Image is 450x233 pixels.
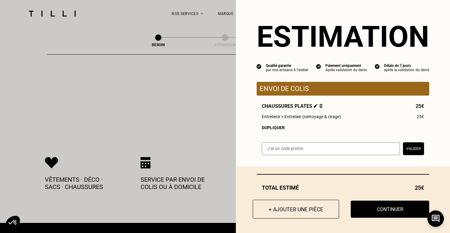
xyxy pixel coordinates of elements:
img: icon list info [316,64,321,69]
div: Total estimé [257,184,429,191]
button: Valider [403,142,424,155]
button: + Ajouter une pièce [253,200,339,219]
span: 25€ [417,114,424,119]
div: Paiement uniquement [325,64,367,68]
p: Envoi de colis [260,85,426,93]
div: après la validation du devis [384,68,429,72]
div: Après validation du devis [325,68,367,72]
span: Entretenir > Entretien (nettoyage & cirage) [262,114,341,119]
span: Chaussures plates [262,103,323,109]
img: icon list info [375,64,380,69]
span: 25€ [415,184,424,191]
button: Continuer [351,201,429,218]
input: J‘ai un code promo [262,142,400,155]
div: par nos artisans à l'atelier [266,68,308,72]
img: Éditer [314,104,318,108]
img: icon list info [257,64,262,69]
img: Supprimer [319,104,323,108]
section: Estimation [257,20,429,54]
div: Délais de 7 jours [384,64,429,68]
div: Dupliquer [262,125,424,130]
span: 25€ [416,103,424,109]
div: Qualité garantie [266,64,308,68]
